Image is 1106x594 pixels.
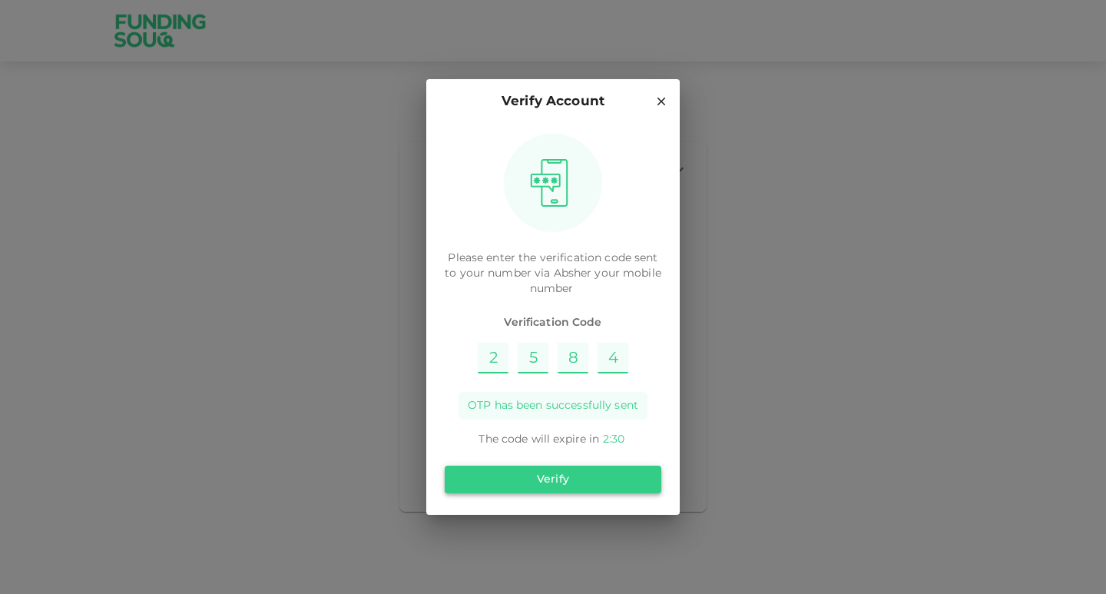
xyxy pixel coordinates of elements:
input: Please enter OTP character 2 [518,343,548,373]
input: Please enter OTP character 4 [598,343,628,373]
input: Please enter OTP character 1 [478,343,508,373]
input: Please enter OTP character 3 [558,343,588,373]
p: Please enter the verification code sent to your number via Absher [445,251,661,297]
span: Verification Code [445,315,661,330]
span: your mobile number [530,268,661,294]
button: Verify [445,466,661,493]
img: otpImage [525,158,574,207]
span: 2 : 30 [603,434,624,445]
span: The code will expire in [478,434,599,445]
p: Verify Account [502,91,604,112]
span: OTP has been successfully sent [468,398,638,413]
